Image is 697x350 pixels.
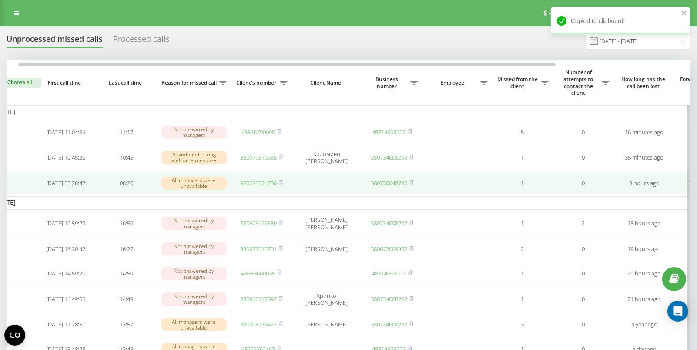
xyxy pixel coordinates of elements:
td: 13:57 [96,313,157,336]
td: 0 [553,262,614,285]
td: [PERSON_NAME] [292,238,362,261]
td: 2 [492,238,553,261]
td: [DATE] 16:20:42 [35,238,96,261]
td: [PERSON_NAME] [PERSON_NAME] [292,211,362,236]
div: Not answered by managers [161,217,227,230]
td: 0 [553,172,614,195]
a: 380730648790 [371,179,407,187]
div: Copied to clipboard! [551,7,690,35]
td: a year ago [614,313,675,336]
a: 380503426389 [240,219,277,227]
a: 48516790090 [242,128,275,136]
span: Missed from the client [496,76,541,89]
span: Number of attempts to contact the client [557,69,602,96]
div: Abandoned during welcome message [161,151,227,164]
td: 14:49 [96,287,157,311]
td: 1 [492,145,553,170]
a: 48814503007 [372,128,406,136]
td: 1 [492,262,553,285]
a: 48814503007 [372,269,406,277]
span: How long has the call been lost [621,76,668,89]
td: [PERSON_NAME] [292,313,362,336]
td: 2 [553,211,614,236]
a: 380734608292 [371,219,407,227]
span: Reason for missed call [161,79,219,86]
td: 16 minutes ago [614,121,675,144]
span: Referral program [548,10,594,17]
a: 380977015701 [240,245,277,253]
td: 3 hours ago [614,172,675,195]
a: 380950177097 [240,295,277,303]
td: 0 [553,287,614,311]
a: 48883660035 [242,269,275,277]
button: close [681,10,687,18]
td: 0 [553,145,614,170]
div: Not answered by managers [161,267,227,280]
div: Unprocessed missed calls [7,34,103,48]
td: [DATE] 11:28:51 [35,313,96,336]
td: 1 [492,287,553,311]
td: 0 [553,238,614,261]
td: 14:59 [96,262,157,285]
div: All managers were unavailable [161,177,227,190]
a: 380976516635 [240,153,277,161]
span: Client Name [299,79,354,86]
td: 16:27 [96,238,157,261]
div: Not answered by managers [161,126,227,139]
span: Client's number [235,79,280,86]
td: 5 [492,121,553,144]
td: Коломиец [PERSON_NAME] [292,145,362,170]
button: Open CMP widget [4,325,25,346]
td: 20 hours ago [614,262,675,285]
td: [DATE] 14:59:20 [35,262,96,285]
a: 380734608292 [371,153,407,161]
td: [DATE] 14:49:55 [35,287,96,311]
div: All managers were unavailable [161,318,227,331]
span: Business number [366,76,410,89]
div: Open Intercom Messenger [667,301,688,322]
a: 380675024786 [240,179,277,187]
a: 380734608292 [371,295,407,303]
td: 19 hours ago [614,238,675,261]
td: 3 [492,313,553,336]
td: [DATE] 16:59:29 [35,211,96,236]
a: 380734608292 [371,320,407,328]
td: 18 hours ago [614,211,675,236]
a: 380968178427 [240,320,277,328]
td: 10:45 [96,145,157,170]
a: 380672009387 [371,245,407,253]
td: 1 [492,172,553,195]
td: Хрипко [PERSON_NAME] [292,287,362,311]
div: Not answered by managers [161,242,227,255]
span: First call time [42,79,89,86]
td: 21 hours ago [614,287,675,311]
div: Processed calls [113,34,170,48]
span: Employee [427,79,480,86]
td: 08:26 [96,172,157,195]
td: 11:17 [96,121,157,144]
td: 16:59 [96,211,157,236]
td: 35 minutes ago [614,145,675,170]
td: [DATE] 11:04:36 [35,121,96,144]
td: [DATE] 10:45:36 [35,145,96,170]
td: 0 [553,121,614,144]
div: Not answered by managers [161,292,227,306]
td: 0 [553,313,614,336]
td: [DATE] 08:26:47 [35,172,96,195]
span: Last call time [103,79,150,86]
td: 1 [492,211,553,236]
